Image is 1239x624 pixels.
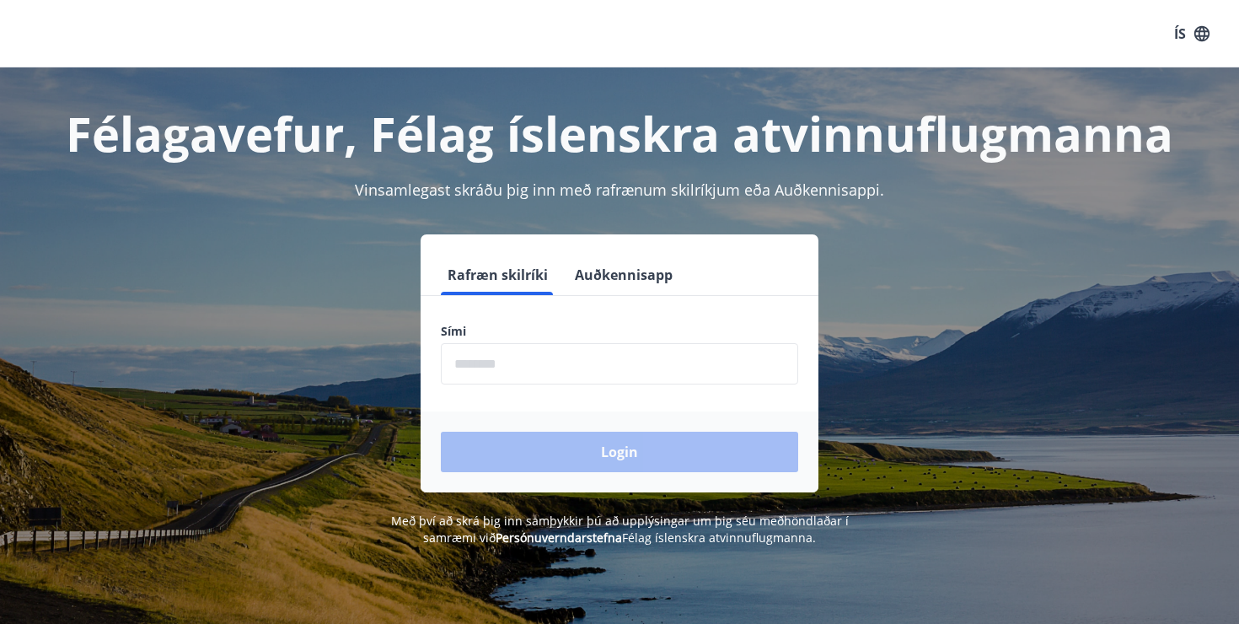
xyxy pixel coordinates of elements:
span: Vinsamlegast skráðu þig inn með rafrænum skilríkjum eða Auðkennisappi. [355,180,884,200]
a: Persónuverndarstefna [496,530,622,546]
button: Rafræn skilríki [441,255,555,295]
label: Sími [441,323,798,340]
button: Auðkennisapp [568,255,679,295]
span: Með því að skrá þig inn samþykkir þú að upplýsingar um þig séu meðhöndlaðar í samræmi við Félag í... [391,513,849,546]
button: ÍS [1165,19,1219,49]
h1: Félagavefur, Félag íslenskra atvinnuflugmanna [33,101,1206,165]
